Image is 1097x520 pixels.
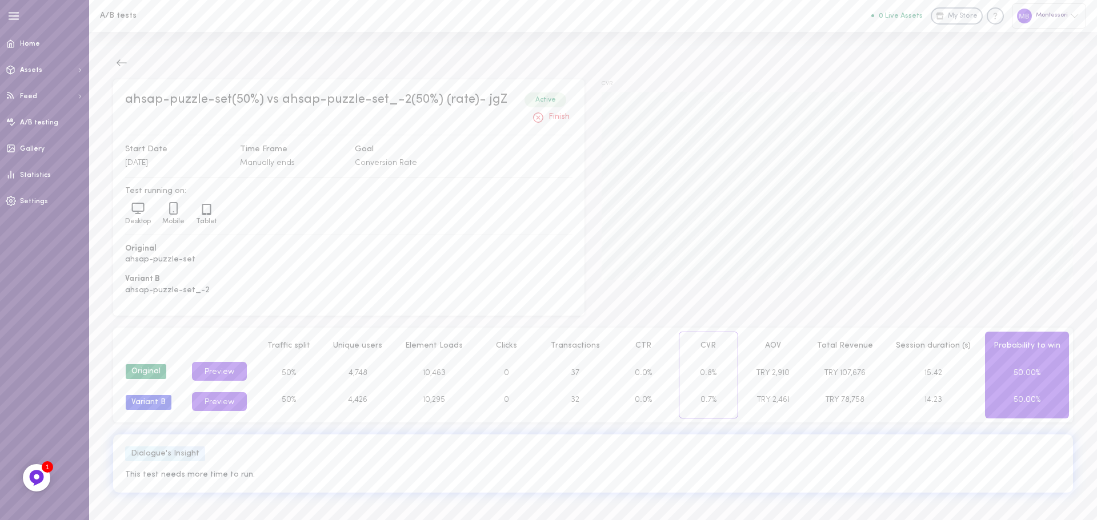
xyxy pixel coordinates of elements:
[571,396,579,404] span: 32
[635,396,652,404] span: 0.0%
[757,396,790,404] span: TRY 2,461
[126,395,171,410] div: Variant B
[765,341,781,350] span: AOV
[125,186,572,197] span: Test running on:
[333,341,382,350] span: Unique users
[529,108,572,127] button: Finish
[196,218,217,225] span: Tablet
[1014,369,1040,377] span: 50.00%
[405,341,463,350] span: Element Loads
[240,159,295,167] span: Manually ends
[20,146,45,152] span: Gallery
[28,469,45,486] img: Feedback Button
[871,12,931,20] a: 0 Live Assets
[423,369,446,377] span: 10,463
[267,341,310,350] span: Traffic split
[635,369,652,377] span: 0.0%
[125,446,205,461] div: Dialogue's Insight
[987,7,1004,25] div: Knowledge center
[817,341,873,350] span: Total Revenue
[355,143,458,156] span: Goal
[125,159,148,167] span: [DATE]
[525,92,566,107] div: Active
[602,79,1073,88] span: CVR
[700,341,716,350] span: CVR
[20,67,42,74] span: Assets
[504,396,509,404] span: 0
[348,396,367,404] span: 4,426
[700,369,716,377] span: 0.8%
[125,243,572,255] span: Original
[994,341,1060,350] span: Probability to win
[125,254,572,265] span: ahsap-puzzle-set
[551,341,600,350] span: Transactions
[571,369,579,377] span: 37
[948,11,978,22] span: My Store
[20,198,48,205] span: Settings
[423,396,445,404] span: 10,295
[125,469,1061,481] span: This test needs more time to run.
[871,12,923,19] button: 0 Live Assets
[700,396,716,404] span: 0.7%
[240,143,343,156] span: Time Frame
[1014,396,1040,404] span: 50.00%
[1012,3,1086,28] div: Montessori
[635,341,651,350] span: CTR
[125,218,151,225] span: Desktop
[896,341,971,350] span: Session duration (s)
[125,93,507,106] span: ahsap-puzzle-set(50%) vs ahsap-puzzle-set_-2(50%) (rate)- jgZ
[826,396,864,404] span: TRY 78,758
[20,119,58,126] span: A/B testing
[355,159,417,167] span: Conversion Rate
[162,218,185,225] span: Mobile
[496,341,517,350] span: Clicks
[824,369,866,377] span: TRY 107,676
[125,143,229,156] span: Start Date
[20,93,37,100] span: Feed
[282,396,296,404] span: 50%
[126,364,166,379] div: Original
[924,369,942,377] span: 15.42
[931,7,983,25] a: My Store
[20,41,40,47] span: Home
[924,396,942,404] span: 14.23
[349,369,367,377] span: 4,748
[504,369,509,377] span: 0
[125,285,572,296] span: ahsap-puzzle-set_-2
[192,362,247,381] button: Preview
[756,369,790,377] span: TRY 2,910
[20,172,51,179] span: Statistics
[282,369,296,377] span: 50%
[125,273,572,285] span: Variant B
[42,461,53,473] div: 1
[100,11,289,20] h1: A/B tests
[192,392,247,411] button: Preview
